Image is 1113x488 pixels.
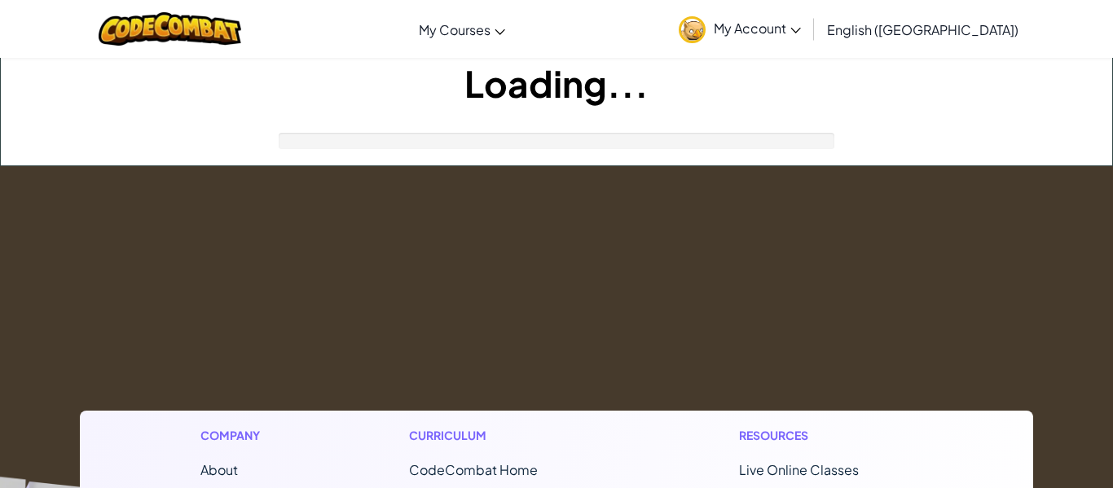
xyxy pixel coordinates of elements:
span: My Courses [419,21,491,38]
img: avatar [679,16,706,43]
a: About [200,461,238,478]
h1: Loading... [1,58,1112,108]
img: CodeCombat logo [99,12,241,46]
a: Live Online Classes [739,461,859,478]
h1: Company [200,427,276,444]
span: My Account [714,20,801,37]
h1: Curriculum [409,427,606,444]
h1: Resources [739,427,913,444]
a: My Account [671,3,809,55]
span: English ([GEOGRAPHIC_DATA]) [827,21,1018,38]
a: My Courses [411,7,513,51]
span: CodeCombat Home [409,461,538,478]
a: English ([GEOGRAPHIC_DATA]) [819,7,1027,51]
